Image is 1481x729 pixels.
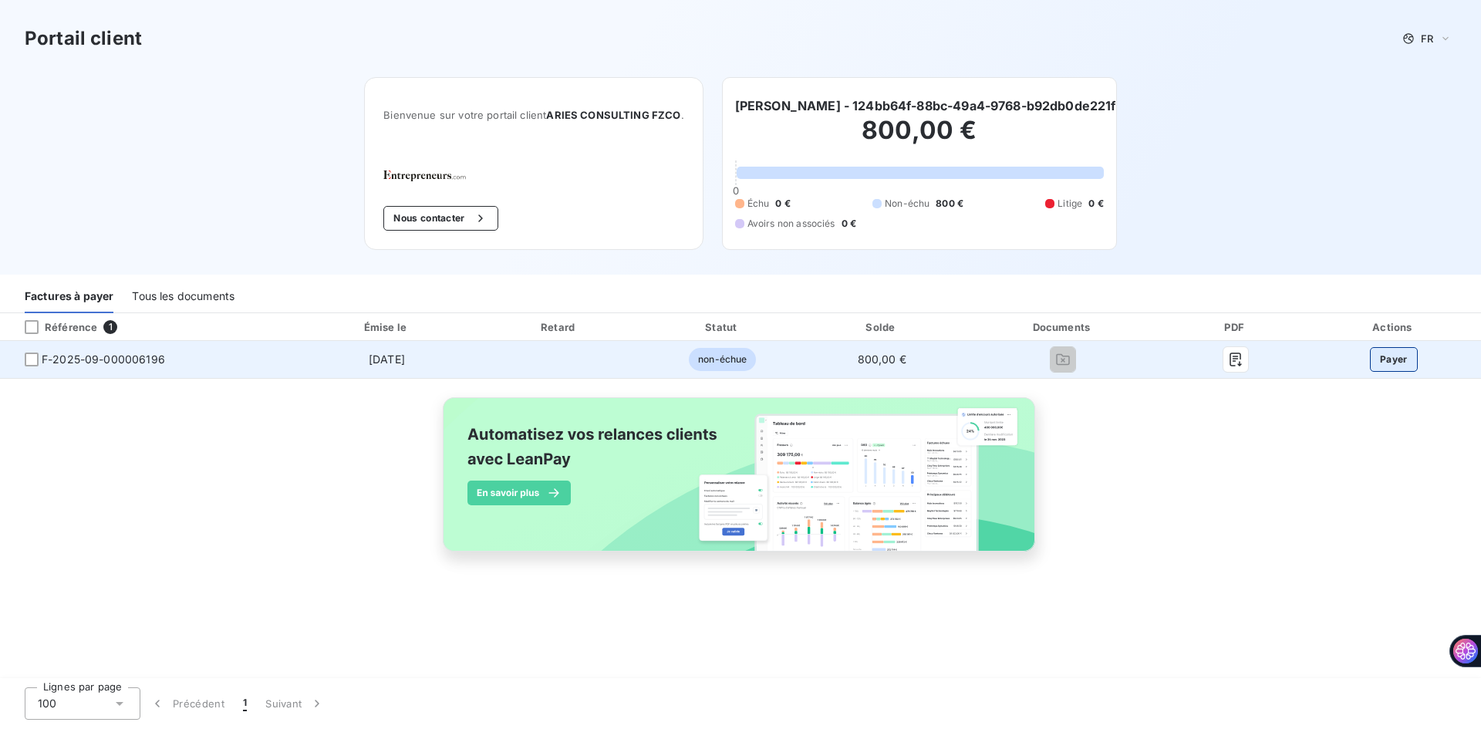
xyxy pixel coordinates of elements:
h2: 800,00 € [735,115,1104,161]
span: ARIES CONSULTING FZCO [546,109,680,121]
span: Non-échu [885,197,929,211]
button: Payer [1370,347,1418,372]
span: 0 € [1088,197,1103,211]
div: Documents [963,319,1162,335]
div: PDF [1168,319,1303,335]
span: Avoirs non associés [747,217,835,231]
h3: Portail client [25,25,142,52]
span: FR [1421,32,1433,45]
button: Précédent [140,687,234,720]
div: Actions [1310,319,1478,335]
div: Factures à payer [25,281,113,313]
span: 100 [38,696,56,711]
span: 0 € [842,217,856,231]
button: Suivant [256,687,334,720]
span: 800,00 € [858,353,906,366]
div: Tous les documents [132,281,234,313]
img: banner [429,388,1052,578]
span: Litige [1058,197,1082,211]
span: [DATE] [369,353,405,366]
button: 1 [234,687,256,720]
div: Statut [645,319,800,335]
span: F-2025-09-000006196 [42,352,165,367]
span: 0 [733,184,739,197]
span: 1 [243,696,247,711]
h6: [PERSON_NAME] - 124bb64f-88bc-49a4-9768-b92db0de221f [735,96,1116,115]
div: Référence [12,320,97,334]
div: Retard [480,319,639,335]
div: Émise le [300,319,474,335]
span: Bienvenue sur votre portail client . [383,109,683,121]
span: 1 [103,320,117,334]
button: Nous contacter [383,206,498,231]
span: non-échue [689,348,756,371]
img: Company logo [383,170,482,181]
div: Solde [806,319,957,335]
span: 0 € [775,197,790,211]
span: Échu [747,197,770,211]
span: 800 € [936,197,963,211]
